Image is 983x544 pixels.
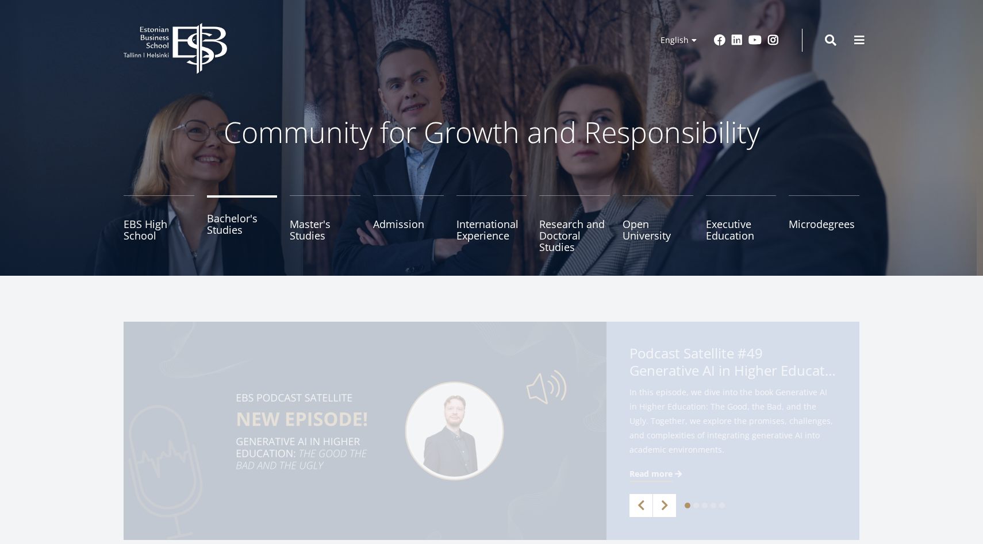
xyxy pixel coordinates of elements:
[719,503,725,508] a: 5
[714,34,725,46] a: Facebook
[124,195,194,253] a: EBS High School
[702,503,708,508] a: 3
[124,322,606,540] img: Satellite #49
[373,195,444,253] a: Admission
[629,385,836,457] span: In this episode, we dive into the book Generative AI in Higher Education: The Good, the Bad, and ...
[629,345,836,383] span: Podcast Satellite #49
[685,503,690,508] a: 1
[789,195,859,253] a: Microdegrees
[706,195,777,253] a: Executive Education
[629,494,652,517] a: Previous
[187,115,796,149] p: Community for Growth and Responsibility
[629,362,836,379] span: Generative AI in Higher Education: The Good, the Bad, and the Ugly
[290,195,360,253] a: Master's Studies
[629,468,684,480] a: Read more
[767,34,779,46] a: Instagram
[623,195,693,253] a: Open University
[207,195,278,253] a: Bachelor's Studies
[539,195,610,253] a: Research and Doctoral Studies
[456,195,527,253] a: International Experience
[748,34,762,46] a: Youtube
[731,34,743,46] a: Linkedin
[711,503,716,508] a: 4
[693,503,699,508] a: 2
[653,494,676,517] a: Next
[629,468,673,480] span: Read more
